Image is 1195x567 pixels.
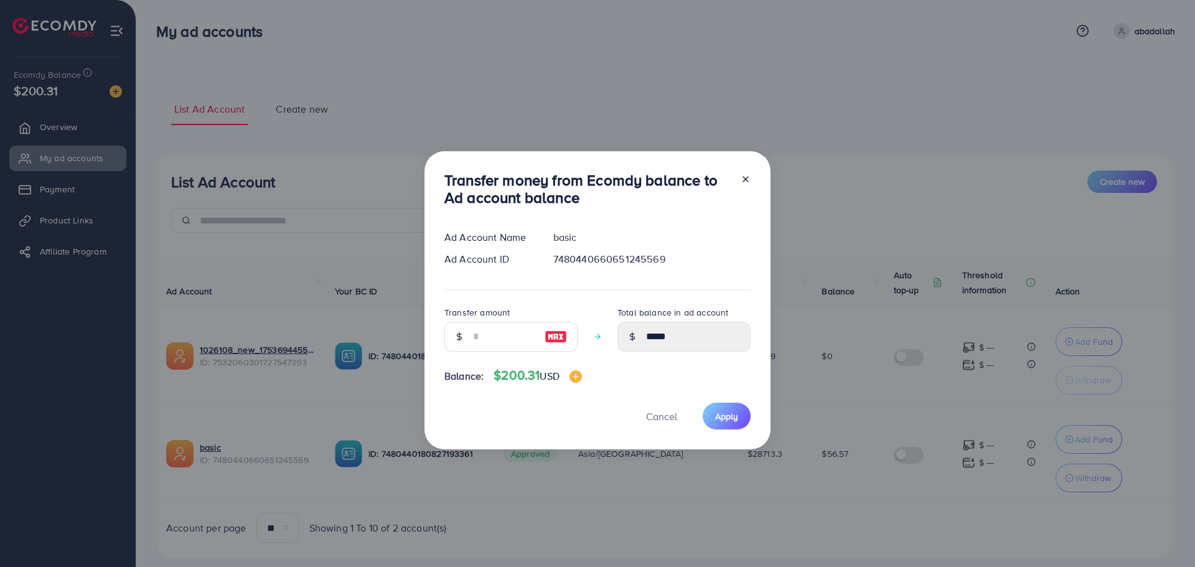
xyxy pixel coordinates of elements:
[1142,511,1186,558] iframe: Chat
[540,369,559,383] span: USD
[617,306,728,319] label: Total balance in ad account
[434,252,543,266] div: Ad Account ID
[545,329,567,344] img: image
[569,370,582,383] img: image
[444,171,731,207] h3: Transfer money from Ecomdy balance to Ad account balance
[646,410,677,423] span: Cancel
[444,369,484,383] span: Balance:
[444,306,510,319] label: Transfer amount
[543,252,761,266] div: 7480440660651245569
[703,403,751,429] button: Apply
[494,368,582,383] h4: $200.31
[715,410,738,423] span: Apply
[630,403,693,429] button: Cancel
[434,230,543,245] div: Ad Account Name
[543,230,761,245] div: basic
